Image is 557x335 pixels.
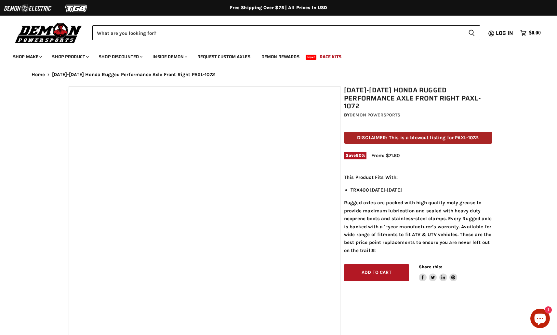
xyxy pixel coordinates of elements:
[350,112,400,118] a: Demon Powersports
[351,186,492,194] li: TRX400 [DATE]-[DATE]
[3,2,52,15] img: Demon Electric Logo 2
[92,25,463,40] input: Search
[315,50,346,63] a: Race Kits
[52,2,101,15] img: TGB Logo 2
[344,152,366,159] span: Save %
[94,50,146,63] a: Shop Discounted
[356,153,361,158] span: 60
[371,153,400,158] span: From: $71.60
[344,132,492,144] p: DISCLAIMER: This is a blowout listing for PAXL-1072.
[8,50,46,63] a: Shop Make
[344,86,492,110] h1: [DATE]-[DATE] Honda Rugged Performance Axle Front Right PAXL-1072
[92,25,480,40] form: Product
[19,72,539,77] nav: Breadcrumbs
[529,30,541,36] span: $0.00
[344,173,492,254] div: Rugged axles are packed with high quality moly grease to provide maximum lubrication and sealed w...
[493,30,517,36] a: Log in
[148,50,191,63] a: Inside Demon
[419,264,442,269] span: Share this:
[13,21,84,44] img: Demon Powersports
[496,29,513,37] span: Log in
[47,50,93,63] a: Shop Product
[344,173,492,181] p: This Product Fits With:
[463,25,480,40] button: Search
[19,5,539,11] div: Free Shipping Over $75 | All Prices In USD
[419,264,458,281] aside: Share this:
[192,50,255,63] a: Request Custom Axles
[32,72,45,77] a: Home
[257,50,304,63] a: Demon Rewards
[344,264,409,281] button: Add to cart
[306,55,317,60] span: New!
[362,270,391,275] span: Add to cart
[517,28,544,38] a: $0.00
[8,47,539,63] ul: Main menu
[344,112,492,119] div: by
[52,72,215,77] span: [DATE]-[DATE] Honda Rugged Performance Axle Front Right PAXL-1072
[528,309,552,330] inbox-online-store-chat: Shopify online store chat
